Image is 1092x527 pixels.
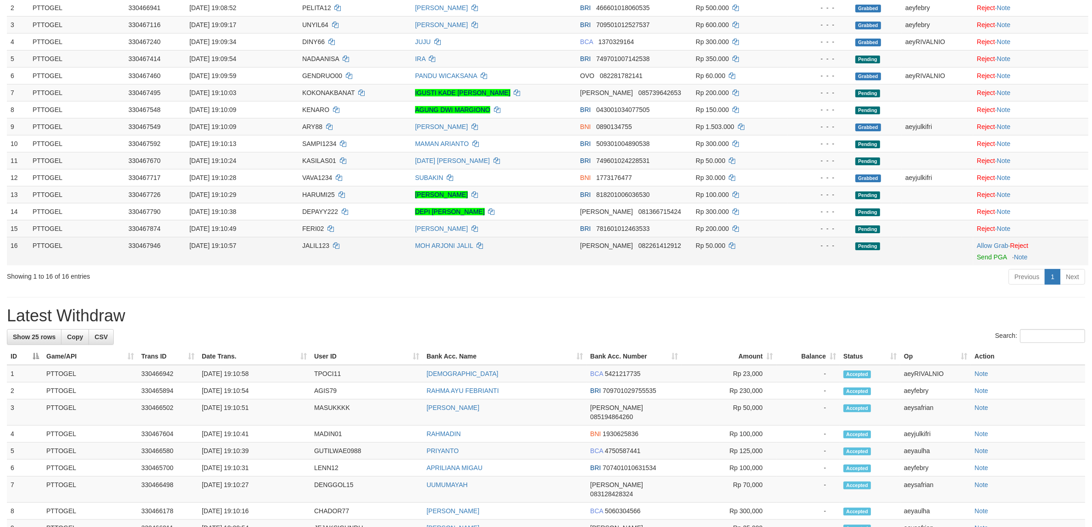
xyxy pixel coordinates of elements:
span: Rp 600.000 [696,21,729,28]
span: Pending [855,208,880,216]
span: 330467717 [128,174,161,181]
td: PTTOGEL [29,50,125,67]
td: TPOCI11 [310,365,423,382]
a: Reject [977,106,995,113]
span: 330467548 [128,106,161,113]
span: KENARO [302,106,329,113]
td: [DATE] 19:10:58 [198,365,310,382]
td: PTTOGEL [43,365,138,382]
span: BRI [580,21,591,28]
div: - - - [792,105,848,114]
td: 3 [7,399,43,426]
span: CSV [94,333,108,341]
td: 13 [7,186,29,203]
span: BRI [580,140,591,147]
span: Accepted [843,387,871,395]
td: 15 [7,220,29,237]
td: 7 [7,84,29,101]
th: Action [971,348,1085,365]
span: Rp 350.000 [696,55,729,62]
td: aeyjulkifri [902,118,973,135]
td: 11 [7,152,29,169]
span: Rp 500.000 [696,4,729,11]
span: Rp 100.000 [696,191,729,198]
a: Note [997,140,1011,147]
a: Reject [977,72,995,79]
td: PTTOGEL [29,33,125,50]
div: - - - [792,173,848,182]
a: Note [975,447,988,454]
td: Rp 50,000 [682,399,776,426]
div: - - - [792,88,848,97]
a: APRILIANA MIGAU [427,464,482,471]
a: Copy [61,329,89,345]
a: IGUSTI KADE [PERSON_NAME] [415,89,510,96]
span: Copy 781601012463533 to clipboard [596,225,650,232]
td: 1 [7,365,43,382]
td: 330466502 [138,399,198,426]
span: [DATE] 19:10:09 [189,106,236,113]
span: Rp 300.000 [696,140,729,147]
span: Rp 1.503.000 [696,123,734,130]
td: · [973,67,1088,84]
th: User ID: activate to sort column ascending [310,348,423,365]
td: · [973,186,1088,203]
span: Rp 200.000 [696,89,729,96]
td: [DATE] 19:10:41 [198,426,310,443]
span: [DATE] 19:09:59 [189,72,236,79]
td: 330466942 [138,365,198,382]
span: Copy 043001034077505 to clipboard [596,106,650,113]
span: [PERSON_NAME] [590,404,643,411]
span: BCA [590,370,603,377]
a: Reject [977,55,995,62]
span: 330467460 [128,72,161,79]
span: NADAANISA [302,55,339,62]
a: Note [997,191,1011,198]
span: Copy 081366715424 to clipboard [638,208,681,215]
span: Accepted [843,370,871,378]
td: 16 [7,237,29,265]
td: PTTOGEL [29,203,125,220]
span: Rp 50.000 [696,157,726,164]
a: AGUNG DWI MARGIONO [415,106,490,113]
span: Copy 749601024228531 to clipboard [596,157,650,164]
span: 330467874 [128,225,161,232]
a: Send PGA [977,253,1007,261]
a: Next [1060,269,1085,285]
td: 9 [7,118,29,135]
span: 330467549 [128,123,161,130]
td: 2 [7,382,43,399]
td: · [973,101,1088,118]
td: 10 [7,135,29,152]
th: Bank Acc. Number: activate to sort column ascending [587,348,682,365]
span: 330467946 [128,242,161,249]
th: Balance: activate to sort column ascending [776,348,840,365]
th: Op: activate to sort column ascending [900,348,971,365]
a: Reject [977,191,995,198]
a: Reject [977,208,995,215]
span: [DATE] 19:10:57 [189,242,236,249]
td: · [973,118,1088,135]
div: - - - [792,37,848,46]
div: - - - [792,156,848,165]
span: Show 25 rows [13,333,55,341]
a: Reject [1010,242,1028,249]
a: UUMUMAYAH [427,481,468,488]
span: Grabbed [855,174,881,182]
span: 330467670 [128,157,161,164]
span: KASILAS01 [302,157,336,164]
div: - - - [792,54,848,63]
a: Note [1014,253,1028,261]
span: 330467592 [128,140,161,147]
div: - - - [792,71,848,80]
td: 12 [7,169,29,186]
td: PTTOGEL [29,135,125,152]
a: Note [975,507,988,515]
a: SUBAKIN [415,174,443,181]
a: MOH ARJONI JALIL [415,242,473,249]
td: · [973,16,1088,33]
div: - - - [792,139,848,148]
a: RAHMADIN [427,430,461,437]
span: KOKONAKBANAT [302,89,355,96]
td: aeyRIVALNIO [902,33,973,50]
